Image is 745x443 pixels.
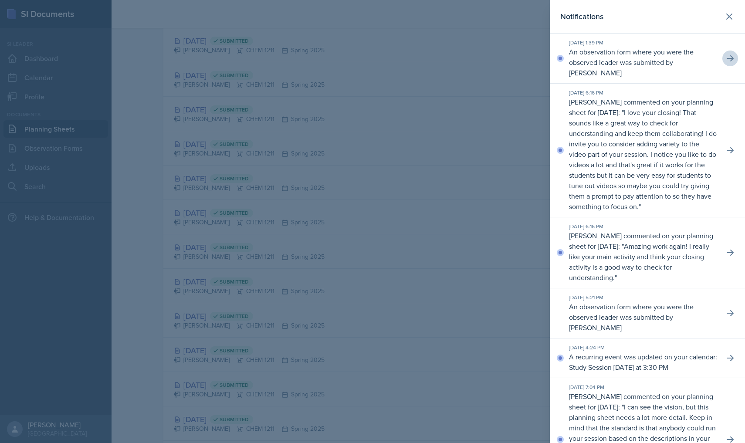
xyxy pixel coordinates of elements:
div: [DATE] 4:24 PM [569,344,717,352]
p: I love your closing! That sounds like a great way to check for understanding and keep them collab... [569,108,717,211]
p: Amazing work again! I really like your main activity and think your closing activity is a good wa... [569,241,709,282]
p: [PERSON_NAME] commented on your planning sheet for [DATE]: " " [569,97,717,212]
h2: Notifications [560,10,603,23]
div: [DATE] 5:21 PM [569,294,717,301]
p: A recurring event was updated on your calendar: Study Session [DATE] at 3:30 PM [569,352,717,372]
div: [DATE] 6:16 PM [569,223,717,230]
div: [DATE] 7:04 PM [569,383,717,391]
p: An observation form where you were the observed leader was submitted by [PERSON_NAME] [569,301,717,333]
p: [PERSON_NAME] commented on your planning sheet for [DATE]: " " [569,230,717,283]
div: [DATE] 6:16 PM [569,89,717,97]
p: An observation form where you were the observed leader was submitted by [PERSON_NAME] [569,47,717,78]
div: [DATE] 1:39 PM [569,39,717,47]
